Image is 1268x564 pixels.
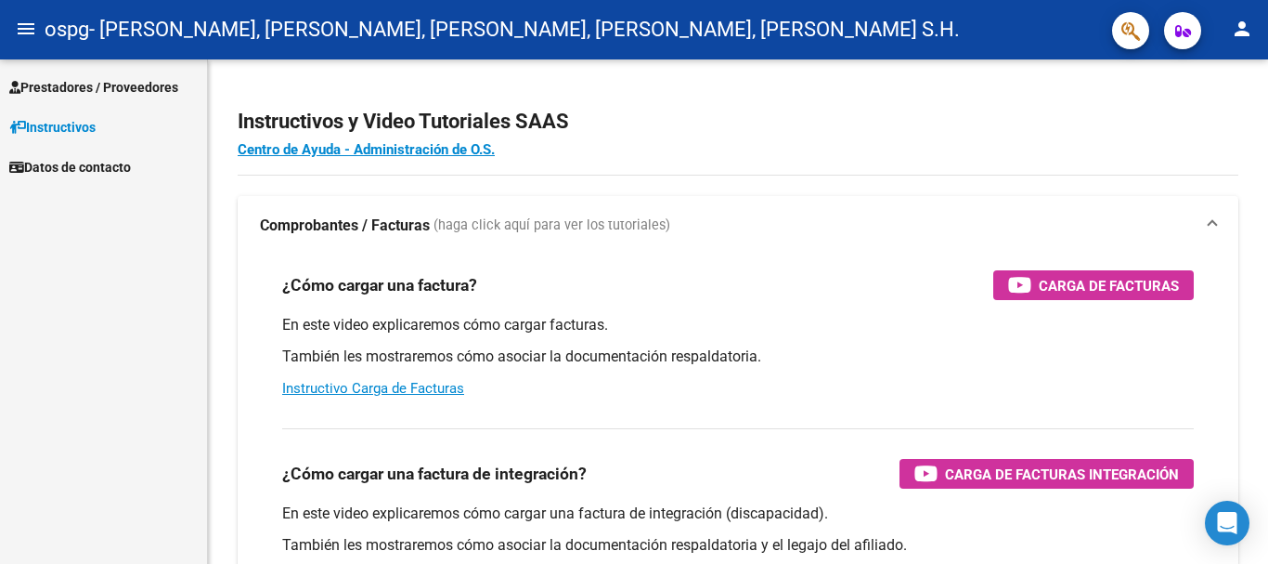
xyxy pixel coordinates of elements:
a: Centro de Ayuda - Administración de O.S. [238,141,495,158]
strong: Comprobantes / Facturas [260,216,430,236]
span: Carga de Facturas Integración [945,463,1179,486]
span: ospg [45,9,89,50]
span: Prestadores / Proveedores [9,77,178,98]
button: Carga de Facturas Integración [899,459,1194,489]
p: También les mostraremos cómo asociar la documentación respaldatoria. [282,347,1194,367]
span: - [PERSON_NAME], [PERSON_NAME], [PERSON_NAME], [PERSON_NAME], [PERSON_NAME] S.H. [89,9,960,50]
mat-icon: menu [15,18,37,40]
button: Carga de Facturas [993,270,1194,300]
span: Carga de Facturas [1039,274,1179,297]
div: Open Intercom Messenger [1205,501,1249,545]
span: Datos de contacto [9,157,131,177]
a: Instructivo Carga de Facturas [282,380,464,397]
h3: ¿Cómo cargar una factura de integración? [282,461,587,487]
h3: ¿Cómo cargar una factura? [282,272,477,298]
h2: Instructivos y Video Tutoriales SAAS [238,104,1238,139]
span: Instructivos [9,117,96,138]
p: También les mostraremos cómo asociar la documentación respaldatoria y el legajo del afiliado. [282,535,1194,556]
span: (haga click aquí para ver los tutoriales) [433,216,670,236]
mat-expansion-panel-header: Comprobantes / Facturas (haga click aquí para ver los tutoriales) [238,196,1238,256]
p: En este video explicaremos cómo cargar una factura de integración (discapacidad). [282,504,1194,524]
mat-icon: person [1231,18,1253,40]
p: En este video explicaremos cómo cargar facturas. [282,315,1194,335]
